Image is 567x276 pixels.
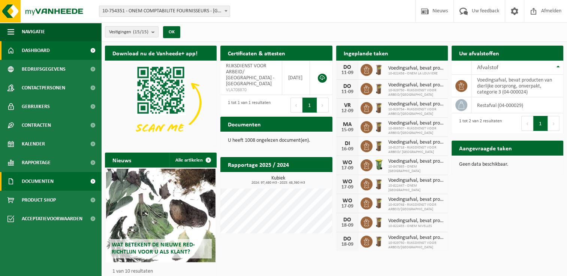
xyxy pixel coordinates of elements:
[22,22,45,41] span: Navigatie
[340,160,355,166] div: WO
[388,101,444,107] span: Voedingsafval, bevat producten van dierlijke oorsprong, onverpakt, categorie 3
[388,88,444,97] span: 10-929750 - RIJKSDIENST VOOR ARBEID/[GEOGRAPHIC_DATA]
[373,82,385,95] img: WB-0140-HPE-BN-01
[22,97,50,116] span: Gebruikers
[471,97,563,113] td: restafval (04-000029)
[22,191,56,209] span: Product Shop
[340,83,355,89] div: DO
[340,102,355,108] div: VR
[340,128,355,133] div: 15-09
[340,236,355,242] div: DO
[388,145,444,154] span: 10-813718 - RIJKSDIENST VOOR ARBEID/ [GEOGRAPHIC_DATA]
[388,120,444,126] span: Voedingsafval, bevat producten van dierlijke oorsprong, onverpakt, categorie 3
[373,234,385,247] img: WB-0140-HPE-BN-01
[373,120,385,133] img: WB-0140-HPE-BN-01
[373,139,385,152] img: WB-0140-HPE-BN-01
[112,242,195,255] span: Wat betekent de nieuwe RED-richtlijn voor u als klant?
[373,101,385,114] img: WB-0140-HPE-BN-01
[373,177,385,190] img: WB-0140-HPE-BN-01
[220,46,293,60] h2: Certificaten & attesten
[22,79,65,97] span: Contactpersonen
[22,116,51,135] span: Contracten
[388,218,444,224] span: Voedingsafval, bevat producten van dierlijke oorsprong, onverpakt, categorie 3
[388,241,444,250] span: 10-929750 - RIJKSDIENST VOOR ARBEID/[GEOGRAPHIC_DATA]
[105,61,217,144] img: Download de VHEPlus App
[388,107,444,116] span: 10-929754 - RIJKSDIENST VOOR ARBEID/[GEOGRAPHIC_DATA]
[22,41,50,60] span: Dashboard
[224,181,332,185] span: 2024: 97,480 m3 - 2025: 48,360 m3
[163,26,180,38] button: OK
[340,198,355,204] div: WO
[340,70,355,76] div: 11-09
[340,89,355,95] div: 11-09
[340,223,355,228] div: 18-09
[521,116,533,131] button: Previous
[106,169,215,262] a: Wat betekent de nieuwe RED-richtlijn voor u als klant?
[388,139,444,145] span: Voedingsafval, bevat producten van dierlijke oorsprong, onverpakt, categorie 3
[455,115,502,132] div: 1 tot 2 van 2 resultaten
[388,71,444,76] span: 10-822458 - ONEM LA LOUVIERE
[317,98,329,113] button: Next
[99,6,230,16] span: 10-754351 - ONEM COMPTABILITE FOURNISSEURS - BRUXELLES
[169,153,216,168] a: Alle artikelen
[373,63,385,76] img: WB-0140-HPE-BN-01
[388,184,444,193] span: 10-822447 - ONEM [GEOGRAPHIC_DATA]
[99,6,230,17] span: 10-754351 - ONEM COMPTABILITE FOURNISSEURS - BRUXELLES
[388,126,444,135] span: 10-866507 - RIJKSDIENST VOOR ARBEID/[GEOGRAPHIC_DATA]
[373,196,385,209] img: WB-0140-HPE-BN-01
[105,26,159,37] button: Vestigingen(15/15)
[340,64,355,70] div: DO
[277,172,332,187] a: Bekijk rapportage
[228,138,325,143] p: U heeft 1008 ongelezen document(en).
[226,63,274,87] span: RIJKSDIENST VOOR ARBEID/ [GEOGRAPHIC_DATA] - [GEOGRAPHIC_DATA]
[22,135,45,153] span: Kalender
[459,162,556,167] p: Geen data beschikbaar.
[340,242,355,247] div: 18-09
[302,98,317,113] button: 1
[340,166,355,171] div: 17-09
[282,61,310,95] td: [DATE]
[388,178,444,184] span: Voedingsafval, bevat producten van dierlijke oorsprong, onverpakt, categorie 3
[388,159,444,165] span: Voedingsafval, bevat producten van dierlijke oorsprong, onverpakt, categorie 3
[388,197,444,203] span: Voedingsafval, bevat producten van dierlijke oorsprong, onverpakt, categorie 3
[340,204,355,209] div: 17-09
[373,158,385,171] img: WB-0140-HPE-GN-51
[471,75,563,97] td: voedingsafval, bevat producten van dierlijke oorsprong, onverpakt, categorie 3 (04-000024)
[373,215,385,228] img: WB-0140-HPE-BN-01
[22,153,51,172] span: Rapportage
[290,98,302,113] button: Previous
[340,179,355,185] div: WO
[109,27,148,38] span: Vestigingen
[22,60,66,79] span: Bedrijfsgegevens
[224,176,332,185] h3: Kubiek
[548,116,560,131] button: Next
[336,46,396,60] h2: Ingeplande taken
[340,147,355,152] div: 16-09
[388,235,444,241] span: Voedingsafval, bevat producten van dierlijke oorsprong, onverpakt, categorie 3
[220,117,268,131] h2: Documenten
[388,82,444,88] span: Voedingsafval, bevat producten van dierlijke oorsprong, onverpakt, categorie 3
[112,269,213,274] p: 1 van 10 resultaten
[452,46,507,60] h2: Uw afvalstoffen
[226,87,276,93] span: VLA708870
[224,97,271,113] div: 1 tot 1 van 1 resultaten
[388,165,444,174] span: 10-847865 - ONEM [GEOGRAPHIC_DATA]
[220,157,296,172] h2: Rapportage 2025 / 2024
[533,116,548,131] button: 1
[340,108,355,114] div: 12-09
[477,65,498,71] span: Afvalstof
[105,153,139,167] h2: Nieuws
[133,30,148,34] count: (15/15)
[22,209,82,228] span: Acceptatievoorwaarden
[340,185,355,190] div: 17-09
[340,122,355,128] div: MA
[105,46,205,60] h2: Download nu de Vanheede+ app!
[452,141,519,155] h2: Aangevraagde taken
[388,224,444,229] span: 10-822455 - ONEM NIVELLES
[388,203,444,212] span: 10-929748 - RIJKSDIENST VOOR ARBEID/[GEOGRAPHIC_DATA]
[340,141,355,147] div: DI
[340,217,355,223] div: DO
[388,65,444,71] span: Voedingsafval, bevat producten van dierlijke oorsprong, onverpakt, categorie 3
[22,172,54,191] span: Documenten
